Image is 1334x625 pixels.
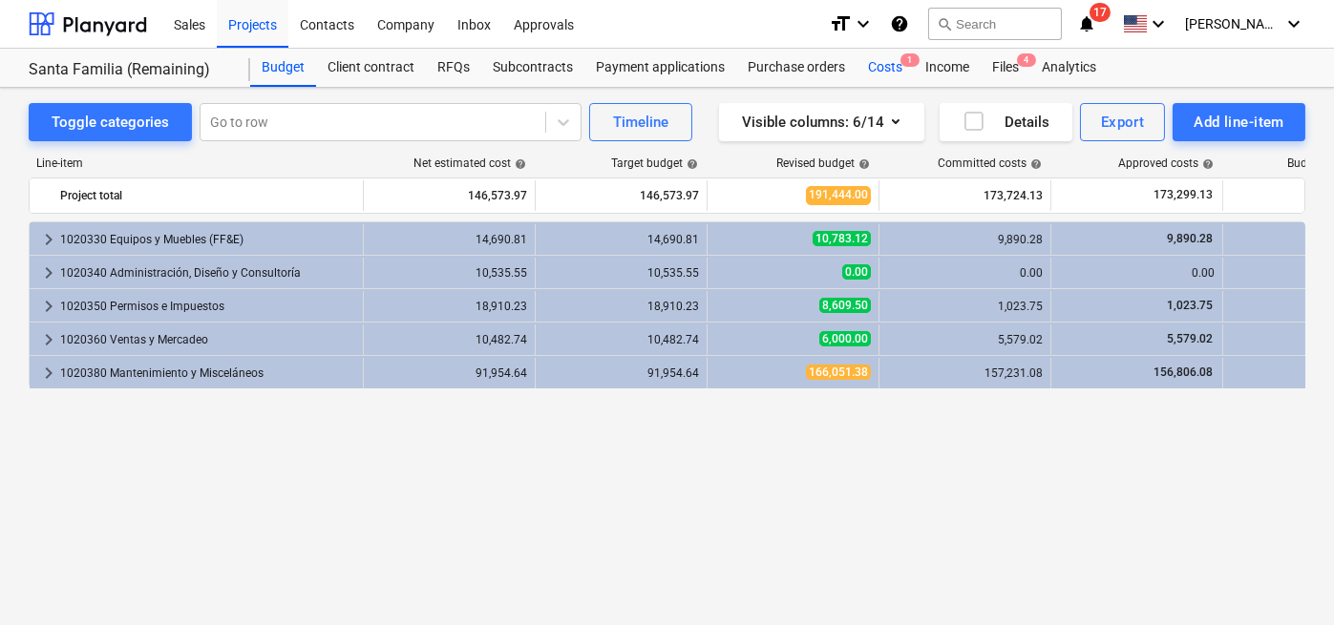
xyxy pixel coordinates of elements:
[857,49,914,87] div: Costs
[250,49,316,87] a: Budget
[806,365,871,380] span: 166,051.38
[914,49,981,87] a: Income
[981,49,1030,87] a: Files4
[511,158,526,170] span: help
[887,300,1043,313] div: 1,023.75
[543,333,699,346] div: 10,482.74
[887,366,1043,380] div: 157,231.08
[719,103,924,141] button: Visible columns:6/14
[1101,110,1145,135] div: Export
[963,110,1049,135] div: Details
[940,103,1072,141] button: Details
[1239,533,1334,625] div: Widget de chat
[1118,156,1214,170] div: Approved costs
[589,103,692,141] button: Timeline
[60,180,355,211] div: Project total
[60,258,355,288] div: 1020340 Administración, Diseño y Consultoría
[857,49,914,87] a: Costs1
[1059,266,1215,280] div: 0.00
[426,49,481,87] a: RFQs
[1090,3,1111,22] span: 17
[1165,232,1215,245] span: 9,890.28
[829,12,852,35] i: format_size
[890,12,909,35] i: Knowledge base
[887,180,1043,211] div: 173,724.13
[1030,49,1108,87] a: Analytics
[887,266,1043,280] div: 0.00
[60,358,355,388] div: 1020380 Mantenimiento y Misceláneos
[543,180,699,211] div: 146,573.97
[29,103,192,141] button: Toggle categories
[413,156,526,170] div: Net estimated cost
[855,158,870,170] span: help
[806,186,871,204] span: 191,444.00
[371,333,527,346] div: 10,482.74
[611,156,698,170] div: Target budget
[1239,533,1334,625] iframe: Chat Widget
[937,16,952,31] span: search
[981,49,1030,87] div: Files
[371,300,527,313] div: 18,910.23
[60,224,355,255] div: 1020330 Equipos y Muebles (FF&E)
[37,228,60,251] span: keyboard_arrow_right
[371,366,527,380] div: 91,954.64
[543,233,699,246] div: 14,690.81
[1147,12,1170,35] i: keyboard_arrow_down
[852,12,875,35] i: keyboard_arrow_down
[29,60,227,80] div: Santa Familia (Remaining)
[1165,299,1215,312] span: 1,023.75
[887,333,1043,346] div: 5,579.02
[584,49,736,87] a: Payment applications
[776,156,870,170] div: Revised budget
[1152,365,1215,379] span: 156,806.08
[1080,103,1166,141] button: Export
[1027,158,1042,170] span: help
[1165,332,1215,345] span: 5,579.02
[371,266,527,280] div: 10,535.55
[1282,12,1305,35] i: keyboard_arrow_down
[29,156,363,170] div: Line-item
[37,362,60,385] span: keyboard_arrow_right
[316,49,426,87] a: Client contract
[481,49,584,87] a: Subcontracts
[938,156,1042,170] div: Committed costs
[37,261,60,284] span: keyboard_arrow_right
[742,110,901,135] div: Visible columns : 6/14
[60,324,355,355] div: 1020360 Ventas y Mercadeo
[52,110,169,135] div: Toggle categories
[736,49,857,87] a: Purchase orders
[37,295,60,318] span: keyboard_arrow_right
[37,328,60,351] span: keyboard_arrow_right
[1173,103,1305,141] button: Add line-item
[1198,158,1214,170] span: help
[60,291,355,322] div: 1020350 Permisos e Impuestos
[887,233,1043,246] div: 9,890.28
[813,231,871,246] span: 10,783.12
[1077,12,1096,35] i: notifications
[1152,187,1215,203] span: 173,299.13
[371,233,527,246] div: 14,690.81
[683,158,698,170] span: help
[543,366,699,380] div: 91,954.64
[819,298,871,313] span: 8,609.50
[928,8,1062,40] button: Search
[1017,53,1036,67] span: 4
[613,110,668,135] div: Timeline
[1185,16,1281,31] span: [PERSON_NAME]
[1194,110,1284,135] div: Add line-item
[900,53,920,67] span: 1
[842,264,871,280] span: 0.00
[819,331,871,346] span: 6,000.00
[543,266,699,280] div: 10,535.55
[543,300,699,313] div: 18,910.23
[371,180,527,211] div: 146,573.97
